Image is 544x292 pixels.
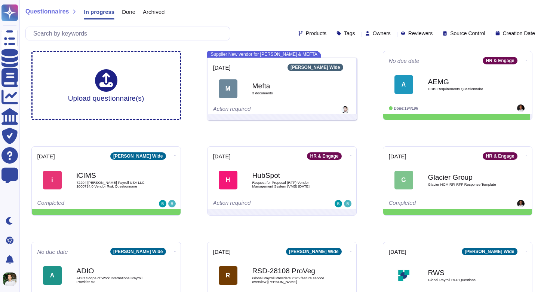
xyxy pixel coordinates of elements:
img: user [168,200,176,207]
img: Logo [394,266,413,285]
span: [DATE] [213,153,231,159]
span: Request for Proposal (RFP) Vendor Management System (VMS) [DATE] [252,181,327,188]
span: No due date [37,249,68,255]
span: Done [122,9,135,15]
span: Archived [143,9,165,15]
span: Products [306,31,326,36]
span: [DATE] [213,249,231,255]
img: user [341,106,349,113]
span: [DATE] [389,153,406,159]
span: [DATE] [37,153,55,159]
b: iCIMS [77,172,151,179]
span: Global Payroll Providers 2025 feature service overview [PERSON_NAME] [252,276,327,283]
div: [PERSON_NAME] Wide [288,64,343,71]
span: ADIO Scope of Work International Payroll Provider V2 [77,276,151,283]
div: M [219,79,237,98]
button: user [1,271,22,288]
b: Glacier Group [428,174,503,181]
span: Action required [213,106,251,112]
img: user [159,200,166,207]
span: [DATE] [213,65,231,70]
span: Global Payroll RFP Questions [428,278,503,282]
span: Supplier New vendor for [PERSON_NAME] & MEFTA [207,51,321,58]
span: 3 document s [252,91,327,95]
img: user [517,104,525,112]
div: HR & Engage [483,57,517,64]
b: HubSpot [252,172,327,179]
img: user [517,200,525,207]
img: user [335,200,342,207]
span: Source Control [450,31,485,36]
div: R [219,266,237,285]
span: In progress [84,9,114,15]
div: A [43,266,62,285]
span: HRIS Requirements Questionnaire [428,87,503,91]
span: Done: 194/196 [394,106,418,110]
span: Questionnaires [25,9,69,15]
span: Glacier HCM RFI RFP Response Template [428,183,503,186]
b: AEMG [428,78,503,85]
span: Creation Date [503,31,535,36]
div: Action required [213,200,305,207]
b: RSD-28108 ProVeg [252,267,327,274]
img: user [3,273,16,286]
span: Tags [344,31,355,36]
div: HR & Engage [307,152,341,160]
div: G [394,171,413,189]
b: RWS [428,269,503,276]
img: user [344,200,351,207]
div: A [394,75,413,94]
span: [DATE] [389,249,406,255]
div: Completed [37,200,129,207]
div: Upload questionnaire(s) [68,69,144,102]
div: [PERSON_NAME] Wide [286,248,342,255]
b: ADIO [77,267,151,274]
div: [PERSON_NAME] Wide [462,248,517,255]
b: Mefta [252,82,327,89]
span: 7220 | [PERSON_NAME] Payroll USA LLC 1000714.0 Vendor Risk Questionnaire [77,181,151,188]
span: Reviewers [408,31,433,36]
span: No due date [389,58,419,64]
div: Completed [389,200,480,207]
div: [PERSON_NAME] Wide [110,248,166,255]
input: Search by keywords [30,27,230,40]
div: HR & Engage [483,152,517,160]
div: i [43,171,62,189]
div: H [219,171,237,189]
span: Owners [373,31,391,36]
div: [PERSON_NAME] Wide [110,152,166,160]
